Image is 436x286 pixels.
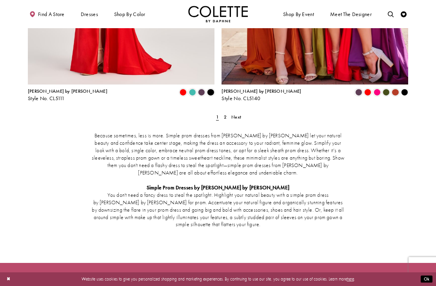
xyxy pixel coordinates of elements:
i: Red [364,89,371,96]
i: Turquoise [189,89,196,96]
div: Colette by Daphne Style No. CL5140 [222,89,301,101]
a: Check Wishlist [399,6,408,22]
button: Close Dialog [4,274,13,284]
i: Olive [383,89,390,96]
p: You don't need a fancy dress to steal the spotlight. Highlight your natural beauty with a simple ... [92,192,344,229]
span: Style No. CL5111 [28,95,65,102]
span: [PERSON_NAME] by [PERSON_NAME] [28,88,107,94]
i: Hot Pink [373,89,380,96]
span: Next [231,114,241,120]
a: Next Page [230,113,243,121]
p: Website uses cookies to give you personalized shopping and marketing experiences. By continuing t... [43,275,393,283]
span: Shop by color [114,11,145,17]
span: Current Page [214,113,221,121]
span: Shop By Event [283,11,314,17]
div: Colette by Daphne Style No. CL5111 [28,89,107,101]
span: Dresses [81,11,98,17]
a: here [347,276,354,282]
i: Black [401,89,408,96]
button: Submit Dialog [421,275,432,283]
span: Meet the designer [330,11,372,17]
a: Find a store [28,6,66,22]
span: Shop By Event [282,6,315,22]
i: Plum [198,89,205,96]
span: Find a store [38,11,65,17]
a: Toggle search [386,6,395,22]
span: 2 [224,114,227,120]
span: Shop by color [113,6,147,22]
span: Dresses [79,6,100,22]
a: Meet the designer [329,6,373,22]
strong: Simple Prom Dresses by [PERSON_NAME] by [PERSON_NAME] [147,184,289,191]
a: Visit Home Page [188,6,248,22]
p: Because sometimes, less is more. Simple prom dresses from [PERSON_NAME] by [PERSON_NAME] let your... [92,132,344,177]
span: [PERSON_NAME] by [PERSON_NAME] [222,88,301,94]
i: Plum [355,89,362,96]
i: Sienna [392,89,399,96]
span: 1 [216,114,219,120]
i: Black [207,89,214,96]
span: Style No. CL5140 [222,95,260,102]
img: Colette by Daphne [188,6,248,22]
i: Red [180,89,187,96]
a: Page 2 [222,113,228,121]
